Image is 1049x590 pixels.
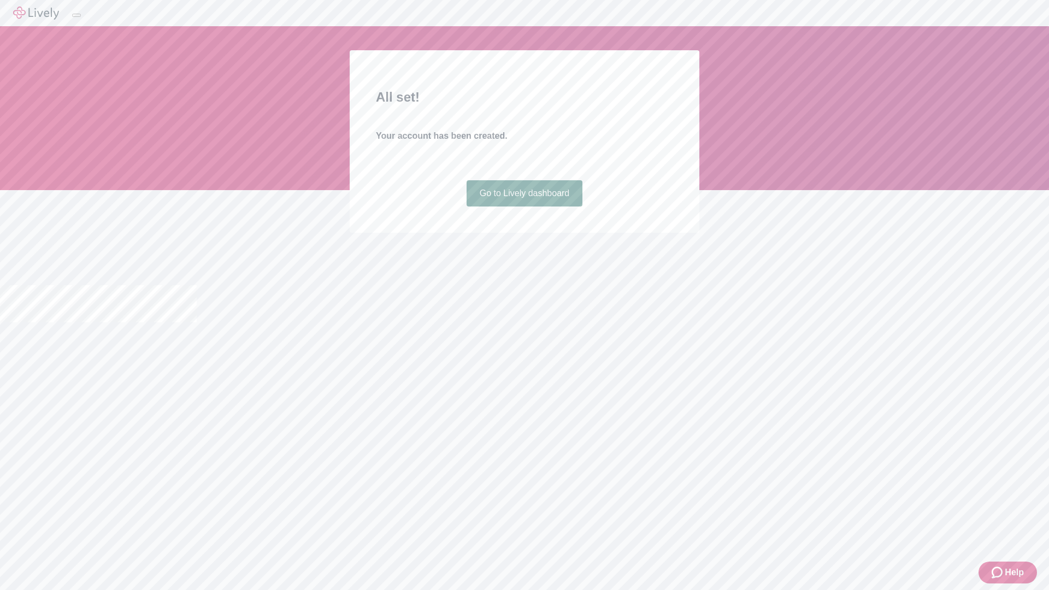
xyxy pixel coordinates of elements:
[1005,566,1024,579] span: Help
[13,7,59,20] img: Lively
[979,562,1037,583] button: Zendesk support iconHelp
[467,180,583,206] a: Go to Lively dashboard
[992,566,1005,579] svg: Zendesk support icon
[72,14,81,17] button: Log out
[376,87,673,107] h2: All set!
[376,129,673,143] h4: Your account has been created.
